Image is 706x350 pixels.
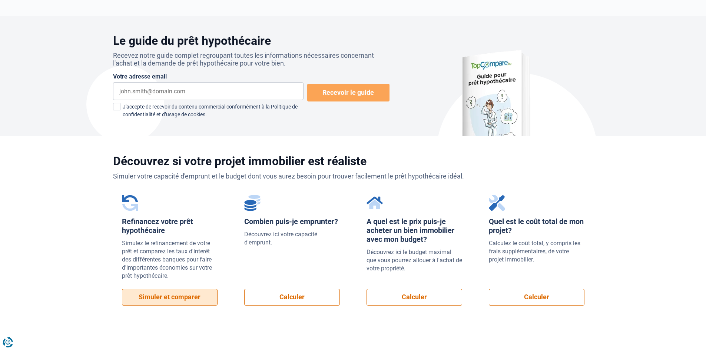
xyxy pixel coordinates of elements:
[113,103,304,119] label: J'accepte de recevoir du contenu commercial conformément à la Politique de confidentialité et d’u...
[113,154,593,168] h2: Découvrez si votre projet immobilier est réaliste
[113,73,167,80] label: Votre adresse email
[367,195,383,211] img: A quel est le prix puis-je acheter un bien immobilier avec mon budget?
[113,51,390,67] p: Recevez notre guide complet regroupant toutes les informations nécessaires concernant l'achat et ...
[489,239,584,264] p: Calculez le coût total, y compris les frais supplémentaires, de votre projet immobilier.
[244,289,340,306] a: Calculer
[489,289,584,306] a: Calculer
[489,195,505,211] img: Quel est le coût total de mon projet?
[244,217,340,226] div: Combien puis-je emprunter?
[244,230,340,247] p: Découvrez ici votre capacité d'emprunt.
[122,195,138,211] img: Refinancez votre prêt hypothécaire
[489,217,584,235] div: Quel est le coût total de mon projet?
[113,82,304,100] input: john.smith@domain.com
[307,84,389,101] button: Recevoir le guide
[367,248,462,273] p: Découvrez ici le budget maximal que vous pourrez allouer à l'achat de votre propriété.
[113,34,390,48] h2: Le guide du prêt hypothécaire
[455,45,537,136] img: Le guide du prêt hypothécaire
[244,195,261,211] img: Combien puis-je emprunter?
[122,217,218,235] div: Refinancez votre prêt hypothécaire
[113,172,593,180] p: Simuler votre capacité d'emprunt et le budget dont vous aurez besoin pour trouver facilement le p...
[122,239,218,280] p: Simulez le refinancement de votre prêt et comparez les taux d'interêt des différentes banques pou...
[367,217,462,244] div: A quel est le prix puis-je acheter un bien immobilier avec mon budget?
[122,289,218,306] a: Simuler et comparer
[367,289,462,306] a: Calculer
